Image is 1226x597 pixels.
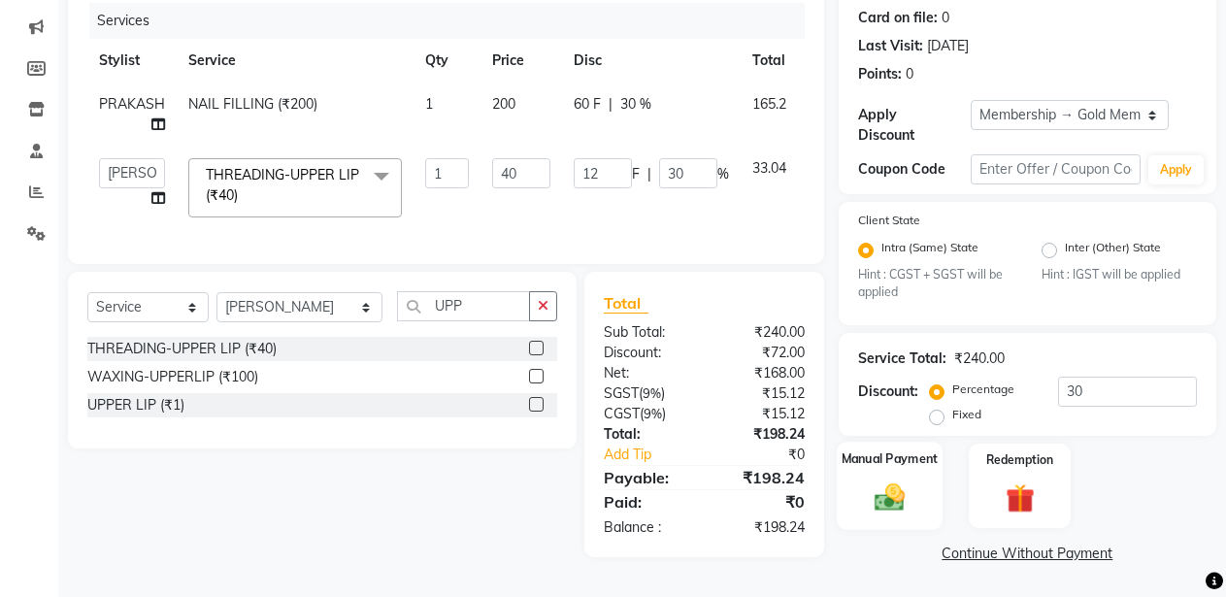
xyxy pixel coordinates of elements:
[952,406,981,423] label: Fixed
[604,384,639,402] span: SGST
[397,291,531,321] input: Search or Scan
[841,450,938,469] label: Manual Payment
[858,8,938,28] div: Card on file:
[997,481,1044,516] img: _gift.svg
[589,490,704,514] div: Paid:
[704,343,818,363] div: ₹72.00
[647,164,651,184] span: |
[609,94,613,115] span: |
[858,36,923,56] div: Last Visit:
[589,322,704,343] div: Sub Total:
[858,266,1013,302] small: Hint : CGST + SGST will be applied
[188,95,317,113] span: NAIL FILLING (₹200)
[704,322,818,343] div: ₹240.00
[704,363,818,383] div: ₹168.00
[589,466,704,489] div: Payable:
[589,363,704,383] div: Net:
[704,424,818,445] div: ₹198.24
[986,451,1053,469] label: Redemption
[87,339,277,359] div: THREADING-UPPER LIP (₹40)
[752,159,786,177] span: 33.04
[643,385,661,401] span: 9%
[562,39,741,83] th: Disc
[723,445,819,465] div: ₹0
[906,64,913,84] div: 0
[1065,239,1161,262] label: Inter (Other) State
[589,517,704,538] div: Balance :
[717,164,729,184] span: %
[954,348,1005,369] div: ₹240.00
[858,212,920,229] label: Client State
[752,95,786,113] span: 165.2
[604,293,648,314] span: Total
[798,39,862,83] th: Action
[574,94,601,115] span: 60 F
[858,105,971,146] div: Apply Discount
[704,383,818,404] div: ₹15.12
[589,424,704,445] div: Total:
[492,95,515,113] span: 200
[589,343,704,363] div: Discount:
[620,94,651,115] span: 30 %
[480,39,562,83] th: Price
[704,490,818,514] div: ₹0
[425,95,433,113] span: 1
[87,39,177,83] th: Stylist
[1042,266,1197,283] small: Hint : IGST will be applied
[927,36,969,56] div: [DATE]
[87,367,258,387] div: WAXING-UPPERLIP (₹100)
[604,405,640,422] span: CGST
[414,39,480,83] th: Qty
[87,395,184,415] div: UPPER LIP (₹1)
[843,544,1212,564] a: Continue Without Payment
[206,166,359,204] span: THREADING-UPPER LIP (₹40)
[644,406,662,421] span: 9%
[704,517,818,538] div: ₹198.24
[589,383,704,404] div: ( )
[177,39,414,83] th: Service
[89,3,819,39] div: Services
[858,348,946,369] div: Service Total:
[952,381,1014,398] label: Percentage
[99,95,165,113] span: PRAKASH
[865,481,914,515] img: _cash.svg
[858,159,971,180] div: Coupon Code
[1148,155,1204,184] button: Apply
[858,64,902,84] div: Points:
[704,404,818,424] div: ₹15.12
[632,164,640,184] span: F
[858,381,918,402] div: Discount:
[589,445,723,465] a: Add Tip
[238,186,247,204] a: x
[881,239,978,262] label: Intra (Same) State
[741,39,798,83] th: Total
[971,154,1141,184] input: Enter Offer / Coupon Code
[589,404,704,424] div: ( )
[704,466,818,489] div: ₹198.24
[942,8,949,28] div: 0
